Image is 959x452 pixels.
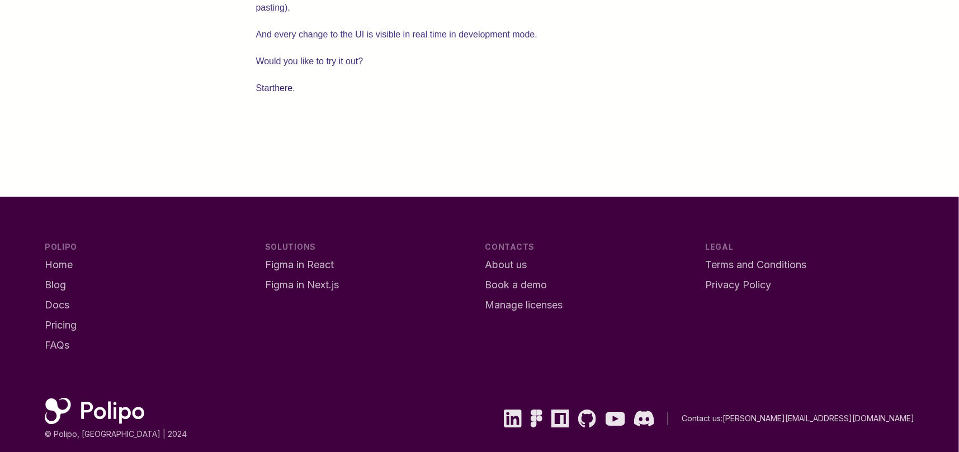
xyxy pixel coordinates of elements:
[45,337,254,353] a: FAQs
[45,257,254,273] a: Home
[634,410,654,427] a: Discord
[605,410,625,427] a: YouTube
[256,54,703,69] p: Would you like to try it out?
[45,297,254,313] a: Docs
[265,277,474,293] a: Figma in Next.js
[722,413,914,423] a: [PERSON_NAME][EMAIL_ADDRESS][DOMAIN_NAME]
[531,410,542,427] a: Figma
[485,297,695,313] a: Manage licenses
[551,410,569,427] a: npm
[485,299,563,311] span: Manage licenses
[265,257,474,273] a: Figma in React
[256,27,703,42] p: And every change to the UI is visible in real time in development mode.
[682,413,722,423] a: Contact us:
[45,317,254,333] a: Pricing
[705,279,771,291] span: Privacy Policy
[45,279,66,291] span: Blog
[485,277,695,293] a: Book a demo
[265,242,316,251] span: Solutions
[504,410,522,427] a: LinkedIn
[45,319,77,331] span: Pricing
[705,277,914,293] a: Privacy Policy
[485,279,547,291] span: Book a demo
[45,277,254,293] a: Blog
[485,257,695,273] a: About us
[45,429,187,439] span: © Polipo, [GEOGRAPHIC_DATA] | 2024
[256,80,703,96] p: Start .
[45,259,73,270] span: Home
[578,410,596,427] a: GitHub
[265,279,339,291] span: Figma in Next.js
[705,242,734,251] span: Legal
[45,242,77,251] span: Polipo
[45,339,69,351] span: FAQs
[485,242,535,251] span: Contacts
[705,257,914,273] a: Terms and Conditions
[275,83,292,93] a: here
[705,259,806,270] span: Terms and Conditions
[45,299,69,311] span: Docs
[485,259,527,270] span: About us
[265,259,334,270] span: Figma in React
